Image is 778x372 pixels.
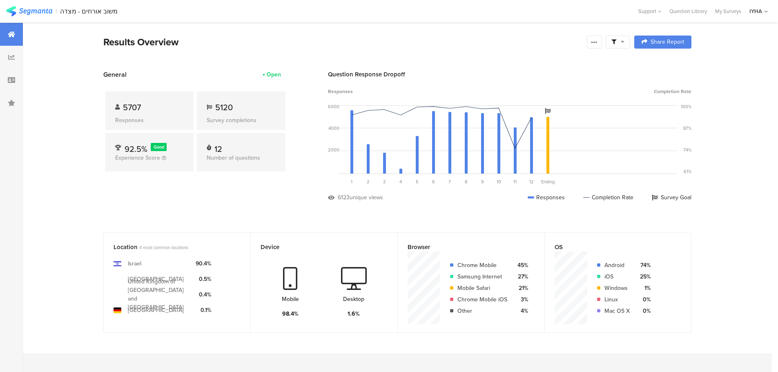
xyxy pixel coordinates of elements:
div: Support [638,5,661,18]
div: Responses [528,193,565,202]
div: Mac OS X [604,307,630,315]
div: 27% [514,272,528,281]
div: Responses [115,116,184,125]
div: Chrome Mobile [457,261,507,270]
span: 12 [529,178,534,185]
div: 90.4% [196,259,211,268]
div: משוב אורחים - מצדה [60,7,118,15]
div: 98.4% [282,310,299,318]
span: 1 [351,178,352,185]
div: United Kingdom of [GEOGRAPHIC_DATA] and [GEOGRAPHIC_DATA] [128,277,189,312]
div: Samsung Internet [457,272,507,281]
span: 6 [432,178,435,185]
div: Windows [604,284,630,292]
div: 0.1% [196,306,211,314]
span: 5 [416,178,419,185]
div: IYHA [749,7,762,15]
div: 3% [514,295,528,304]
div: 74% [683,147,691,153]
div: 4000 [328,125,339,131]
div: 2000 [328,147,339,153]
div: 6123 [338,193,350,202]
span: Share Report [651,39,684,45]
span: 92.5% [125,143,147,155]
div: unique views [350,193,383,202]
div: Question Response Dropoff [328,70,691,79]
div: Survey completions [207,116,275,125]
div: Android [604,261,630,270]
div: [GEOGRAPHIC_DATA] [128,275,184,283]
div: 4% [514,307,528,315]
div: Chrome Mobile iOS [457,295,507,304]
div: 1% [636,284,651,292]
a: My Surveys [711,7,745,15]
span: Good [154,144,164,150]
div: 0.4% [196,290,211,299]
div: Ending [539,178,556,185]
div: 21% [514,284,528,292]
div: Israel [128,259,141,268]
div: Browser [408,243,521,252]
div: Other [457,307,507,315]
span: Responses [328,88,353,95]
div: 0.5% [196,275,211,283]
span: 2 [367,178,370,185]
span: 8 [465,178,467,185]
span: 4 most common locations [139,244,188,251]
span: 7 [448,178,451,185]
div: Completion Rate [583,193,633,202]
i: Survey Goal [545,108,551,114]
div: iOS [604,272,630,281]
a: Question Library [665,7,711,15]
span: General [103,70,127,79]
span: Number of questions [207,154,260,162]
img: segmanta logo [6,6,52,16]
span: 5707 [123,101,141,114]
div: 1.6% [348,310,360,318]
div: OS [555,243,668,252]
div: 100% [681,103,691,110]
div: Device [261,243,374,252]
div: 12 [214,143,222,151]
div: 0% [636,295,651,304]
div: Location [114,243,227,252]
span: 11 [513,178,517,185]
div: 45% [514,261,528,270]
span: Completion Rate [654,88,691,95]
div: Open [267,70,281,79]
span: Experience Score [115,154,160,162]
div: [GEOGRAPHIC_DATA] [128,306,184,314]
div: 0% [636,307,651,315]
div: Survey Goal [652,193,691,202]
div: | [56,7,57,16]
div: Results Overview [103,35,583,49]
span: 10 [497,178,501,185]
div: Linux [604,295,630,304]
span: 4 [399,178,402,185]
div: Mobile Safari [457,284,507,292]
div: Desktop [343,295,364,303]
div: 6000 [328,103,339,110]
span: 9 [481,178,484,185]
span: 5120 [215,101,233,114]
div: 25% [636,272,651,281]
span: 3 [383,178,386,185]
div: Mobile [282,295,299,303]
div: 87% [683,125,691,131]
div: 74% [636,261,651,270]
div: 61% [684,168,691,175]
